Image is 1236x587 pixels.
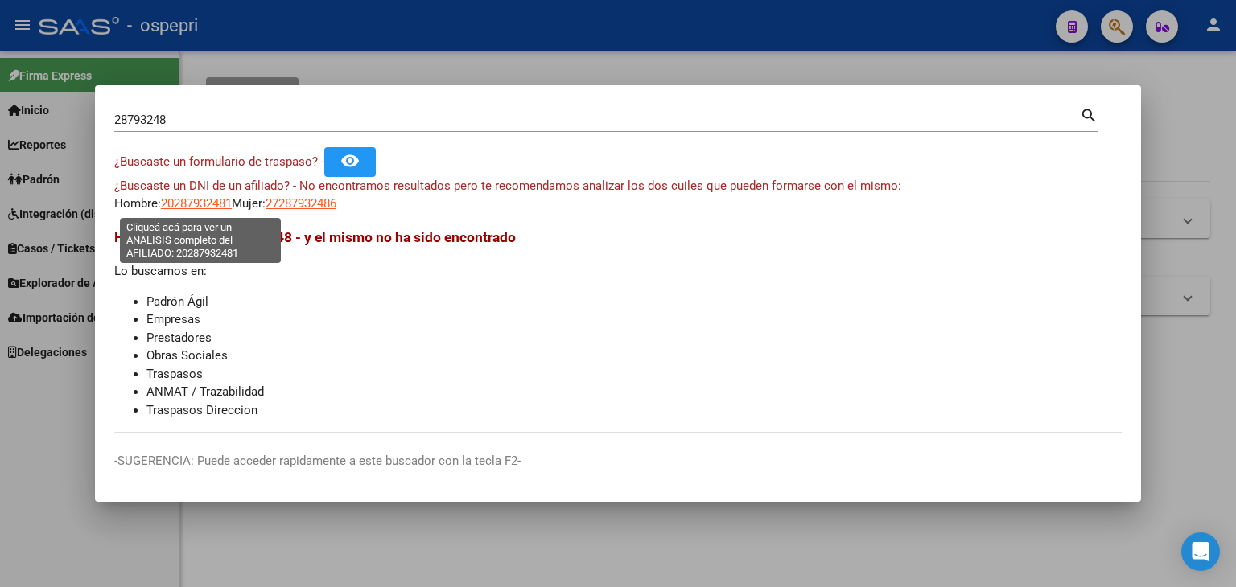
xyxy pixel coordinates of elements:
li: Prestadores [146,329,1122,347]
span: ¿Buscaste un DNI de un afiliado? - No encontramos resultados pero te recomendamos analizar los do... [114,179,901,193]
li: Traspasos [146,365,1122,384]
div: Lo buscamos en: [114,227,1122,419]
li: Padrón Ágil [146,293,1122,311]
span: ¿Buscaste un formulario de traspaso? - [114,154,324,169]
li: ANMAT / Trazabilidad [146,383,1122,401]
li: Obras Sociales [146,347,1122,365]
span: Hemos buscado - 28793248 - y el mismo no ha sido encontrado [114,229,516,245]
li: Traspasos Direccion [146,401,1122,420]
div: Open Intercom Messenger [1181,532,1220,571]
li: Empresas [146,310,1122,329]
div: Hombre: Mujer: [114,177,1122,213]
span: 27287932486 [266,196,336,211]
mat-icon: search [1080,105,1098,124]
mat-icon: remove_red_eye [340,151,360,170]
p: -SUGERENCIA: Puede acceder rapidamente a este buscador con la tecla F2- [114,452,1122,470]
span: 20287932481 [161,196,232,211]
